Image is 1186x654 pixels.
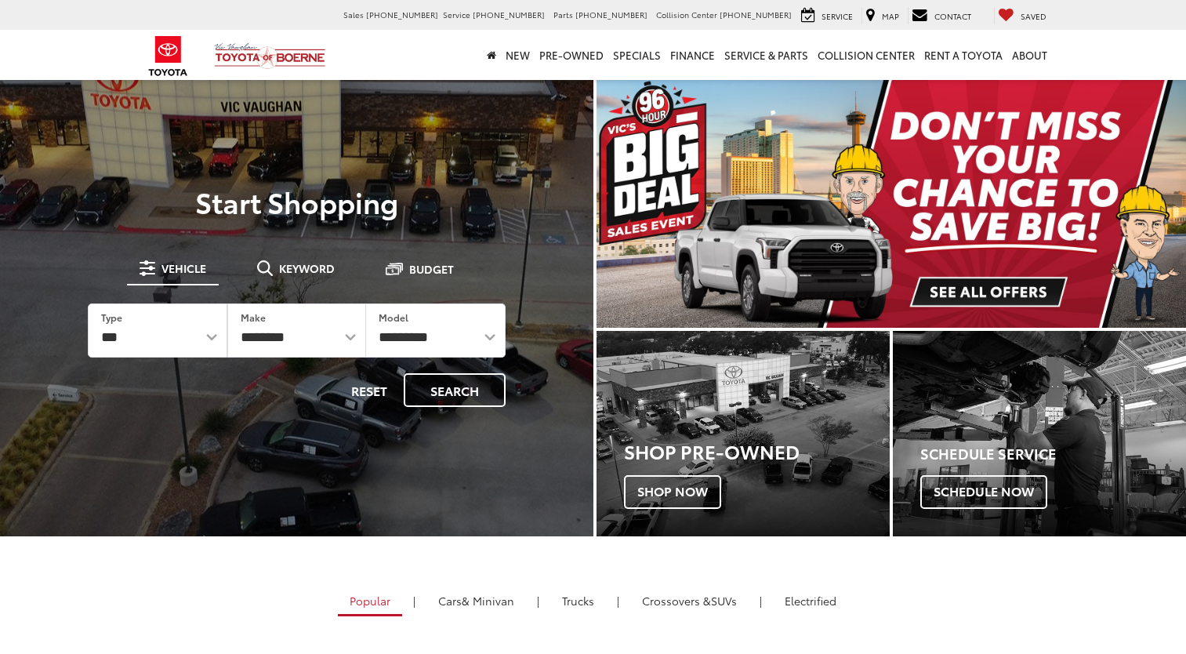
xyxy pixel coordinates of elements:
[597,331,890,536] a: Shop Pre-Owned Shop Now
[501,30,535,80] a: New
[533,593,543,609] li: |
[338,587,402,616] a: Popular
[608,30,666,80] a: Specials
[613,593,623,609] li: |
[139,31,198,82] img: Toyota
[720,9,792,20] span: [PHONE_NUMBER]
[473,9,545,20] span: [PHONE_NUMBER]
[426,587,526,614] a: Cars
[550,587,606,614] a: Trucks
[1007,30,1052,80] a: About
[101,311,122,324] label: Type
[861,7,903,24] a: Map
[241,311,266,324] label: Make
[366,9,438,20] span: [PHONE_NUMBER]
[279,263,335,274] span: Keyword
[821,10,853,22] span: Service
[893,331,1186,536] a: Schedule Service Schedule Now
[920,446,1186,462] h4: Schedule Service
[214,42,326,70] img: Vic Vaughan Toyota of Boerne
[379,311,408,324] label: Model
[630,587,749,614] a: SUVs
[813,30,919,80] a: Collision Center
[624,441,890,461] h3: Shop Pre-Owned
[553,9,573,20] span: Parts
[934,10,971,22] span: Contact
[575,9,647,20] span: [PHONE_NUMBER]
[920,475,1047,508] span: Schedule Now
[409,593,419,609] li: |
[535,30,608,80] a: Pre-Owned
[1021,10,1046,22] span: Saved
[756,593,766,609] li: |
[882,10,899,22] span: Map
[773,587,848,614] a: Electrified
[720,30,813,80] a: Service & Parts: Opens in a new tab
[908,7,975,24] a: Contact
[797,7,857,24] a: Service
[161,263,206,274] span: Vehicle
[338,373,401,407] button: Reset
[893,331,1186,536] div: Toyota
[409,263,454,274] span: Budget
[642,593,711,609] span: Crossovers &
[343,9,364,20] span: Sales
[994,7,1050,24] a: My Saved Vehicles
[66,186,528,217] p: Start Shopping
[404,373,506,407] button: Search
[919,30,1007,80] a: Rent a Toyota
[462,593,514,609] span: & Minivan
[443,9,470,20] span: Service
[624,475,721,508] span: Shop Now
[482,30,501,80] a: Home
[666,30,720,80] a: Finance
[656,9,717,20] span: Collision Center
[597,331,890,536] div: Toyota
